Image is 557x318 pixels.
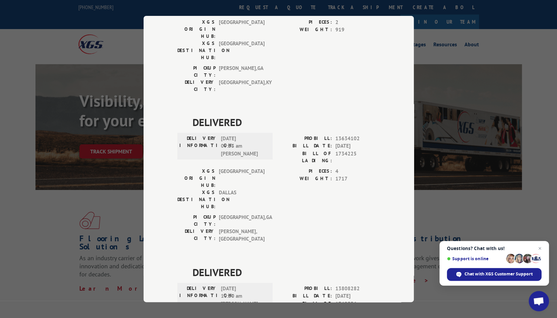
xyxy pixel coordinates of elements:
span: 1769536 [335,300,380,314]
span: Support is online [447,256,504,261]
span: DELIVERED [193,115,380,130]
label: BILL DATE: [279,292,332,300]
span: Chat with XGS Customer Support [464,271,533,277]
label: PICKUP CITY: [177,65,216,79]
span: 4 [335,168,380,175]
span: Chat with XGS Customer Support [447,268,541,281]
span: 919 [335,26,380,34]
span: [DATE] 09:53 am [PERSON_NAME] [221,135,267,158]
span: [DATE] [335,292,380,300]
span: [DATE] 10:30 am [PERSON_NAME] [221,285,267,308]
span: [PERSON_NAME] , [GEOGRAPHIC_DATA] [219,228,264,243]
span: DALLAS [219,189,264,210]
label: PIECES: [279,168,332,175]
label: WEIGHT: [279,175,332,183]
span: [PERSON_NAME] , GA [219,65,264,79]
span: 1734225 [335,150,380,164]
label: PIECES: [279,19,332,26]
label: PROBILL: [279,135,332,143]
span: 1717 [335,175,380,183]
label: PROBILL: [279,285,332,293]
label: BILL OF LADING: [279,300,332,314]
a: Open chat [529,291,549,311]
label: XGS ORIGIN HUB: [177,19,216,40]
label: XGS ORIGIN HUB: [177,168,216,189]
label: XGS DESTINATION HUB: [177,40,216,61]
label: BILL OF LADING: [279,150,332,164]
label: BILL DATE: [279,142,332,150]
span: [GEOGRAPHIC_DATA] [219,168,264,189]
label: XGS DESTINATION HUB: [177,189,216,210]
span: [GEOGRAPHIC_DATA] [219,40,264,61]
span: 13808282 [335,285,380,293]
span: 2 [335,19,380,26]
span: 13634102 [335,135,380,143]
label: DELIVERY CITY: [177,79,216,93]
label: WEIGHT: [279,26,332,34]
span: DELIVERED [193,265,380,280]
span: [GEOGRAPHIC_DATA] , GA [219,214,264,228]
span: [DATE] [335,142,380,150]
span: [GEOGRAPHIC_DATA] [219,19,264,40]
label: DELIVERY INFORMATION: [179,285,218,308]
label: DELIVERY INFORMATION: [179,135,218,158]
label: PICKUP CITY: [177,214,216,228]
span: Questions? Chat with us! [447,246,541,251]
span: [GEOGRAPHIC_DATA] , KY [219,79,264,93]
label: DELIVERY CITY: [177,228,216,243]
